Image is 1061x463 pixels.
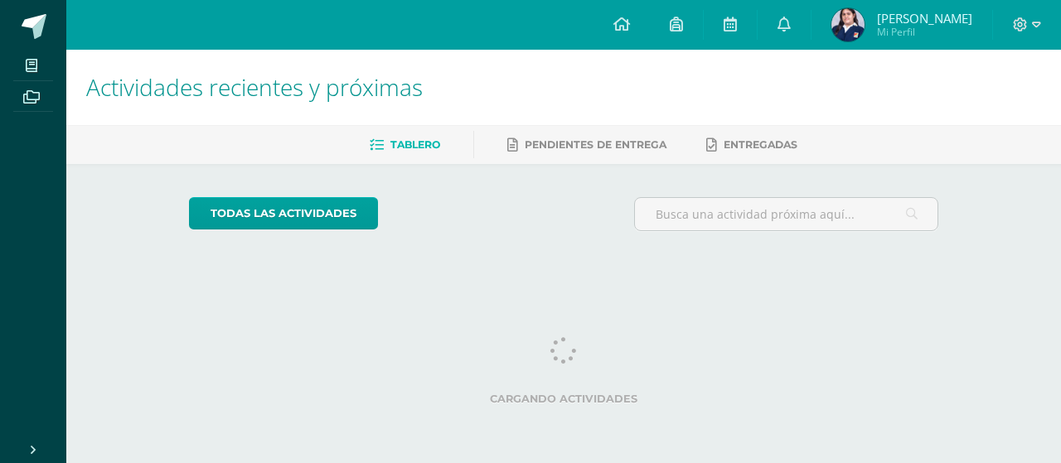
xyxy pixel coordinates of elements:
span: Entregadas [724,138,797,151]
span: Tablero [390,138,440,151]
a: Tablero [370,132,440,158]
span: Actividades recientes y próximas [86,71,423,103]
img: 1921ec9f37af8df0d4db6c72e14ad43a.png [831,8,865,41]
a: Pendientes de entrega [507,132,666,158]
a: Entregadas [706,132,797,158]
input: Busca una actividad próxima aquí... [635,198,938,230]
label: Cargando actividades [189,393,939,405]
a: todas las Actividades [189,197,378,229]
span: Mi Perfil [877,25,972,39]
span: Pendientes de entrega [525,138,666,151]
span: [PERSON_NAME] [877,10,972,27]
